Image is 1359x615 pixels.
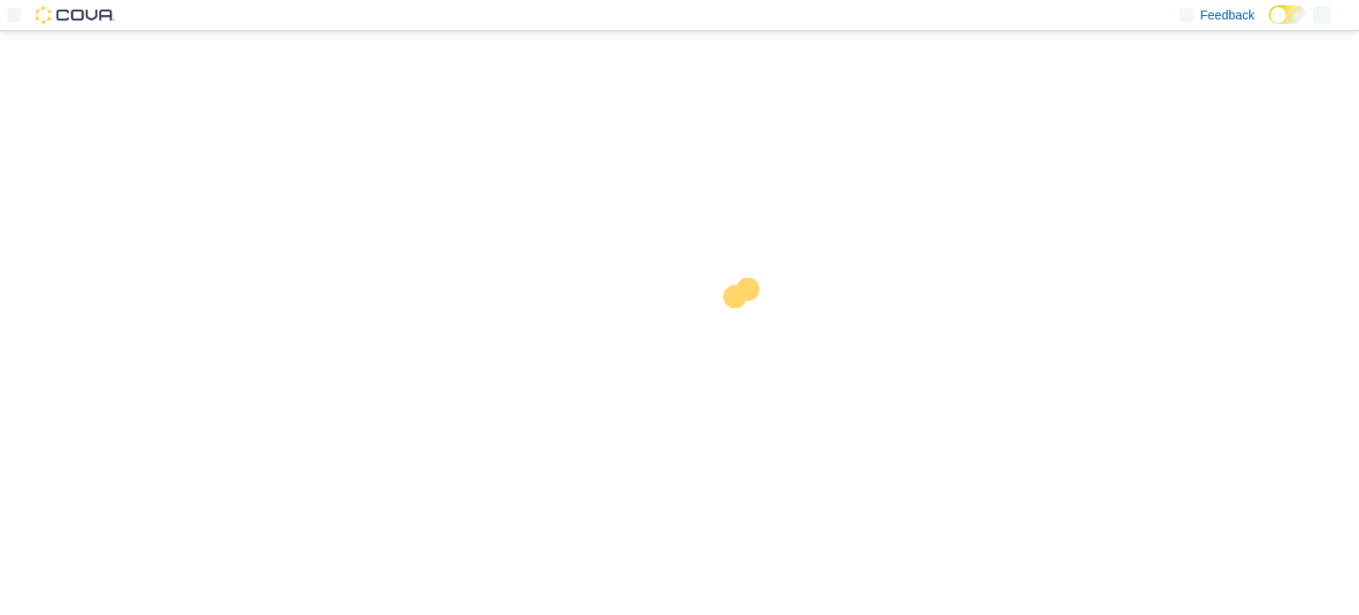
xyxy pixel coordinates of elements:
[35,6,115,24] img: Cova
[679,265,812,397] img: cova-loader
[1201,6,1255,24] span: Feedback
[1269,5,1306,24] input: Dark Mode
[1269,24,1270,25] span: Dark Mode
